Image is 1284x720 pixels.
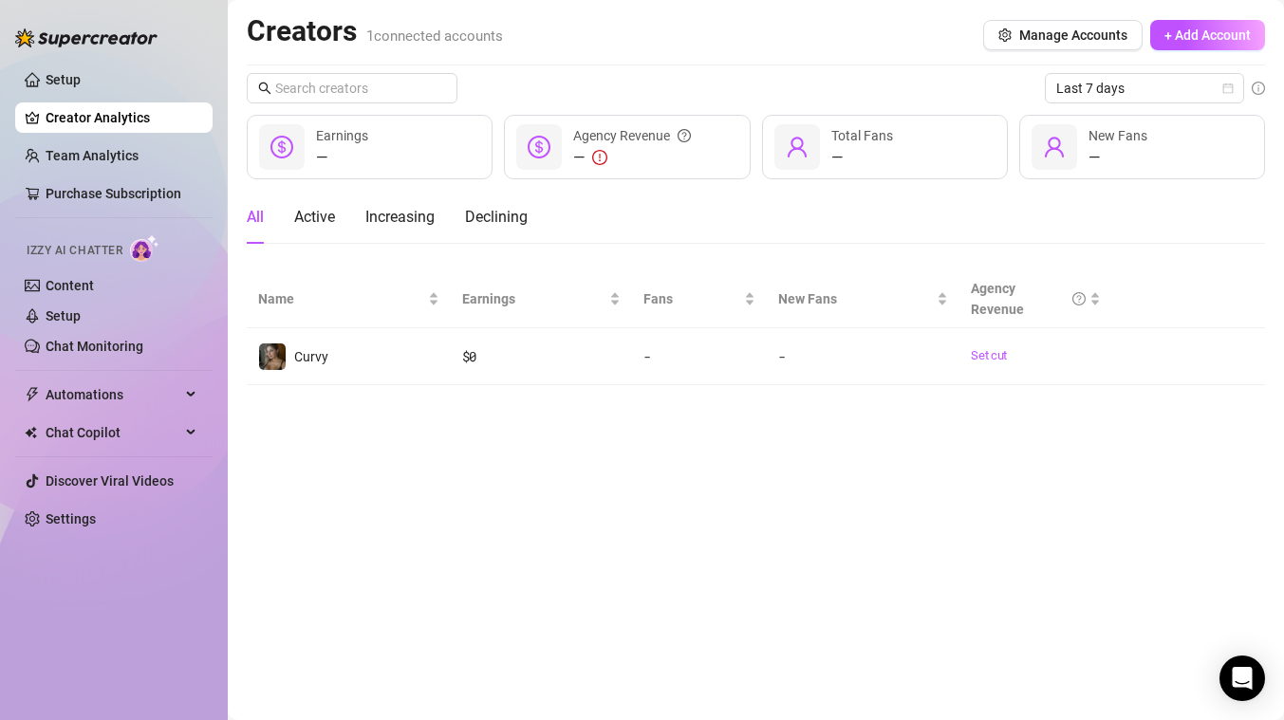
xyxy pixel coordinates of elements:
span: dollar-circle [270,136,293,158]
div: $ 0 [462,346,621,367]
span: Name [258,288,424,309]
span: exclamation-circle [592,150,607,165]
th: New Fans [767,270,959,328]
div: - [778,346,948,367]
span: + Add Account [1164,28,1251,43]
span: Curvy [294,349,328,364]
div: Increasing [365,206,435,229]
span: user [1043,136,1066,158]
img: Curvy [259,343,286,370]
th: Earnings [451,270,632,328]
span: question-circle [1072,278,1086,320]
span: Manage Accounts [1019,28,1127,43]
th: Name [247,270,451,328]
a: Content [46,278,94,293]
span: Izzy AI Chatter [27,242,122,260]
div: Agency Revenue [573,125,691,146]
img: logo-BBDzfeDw.svg [15,28,158,47]
a: Purchase Subscription [46,186,181,201]
span: Earnings [316,128,368,143]
div: — [573,146,691,169]
a: Set cut [971,346,1101,365]
div: - [643,346,755,367]
div: Agency Revenue [971,278,1086,320]
div: All [247,206,264,229]
input: Search creators [275,78,431,99]
span: Last 7 days [1056,74,1233,102]
span: info-circle [1252,82,1265,95]
span: Total Fans [831,128,893,143]
span: search [258,82,271,95]
button: Manage Accounts [983,20,1143,50]
button: + Add Account [1150,20,1265,50]
span: Chat Copilot [46,417,180,448]
span: New Fans [1089,128,1147,143]
span: calendar [1222,83,1234,94]
span: 1 connected accounts [366,28,503,45]
th: Fans [632,270,767,328]
img: Chat Copilot [25,426,37,439]
div: — [316,146,368,169]
span: dollar-circle [528,136,550,158]
div: — [1089,146,1147,169]
div: Open Intercom Messenger [1219,655,1265,701]
span: Automations [46,379,180,410]
a: Team Analytics [46,148,139,163]
span: thunderbolt [25,387,40,402]
img: AI Chatter [130,234,159,262]
a: Setup [46,72,81,87]
div: — [831,146,893,169]
span: user [786,136,809,158]
span: question-circle [678,125,691,146]
a: Discover Viral Videos [46,473,174,489]
a: Setup [46,308,81,323]
a: Chat Monitoring [46,339,143,354]
h2: Creators [247,13,503,49]
div: Declining [465,206,528,229]
a: Creator Analytics [46,102,197,133]
span: New Fans [778,288,933,309]
span: setting [998,28,1012,42]
div: Active [294,206,335,229]
a: Settings [46,511,96,526]
span: Fans [643,288,740,309]
span: Earnings [462,288,605,309]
